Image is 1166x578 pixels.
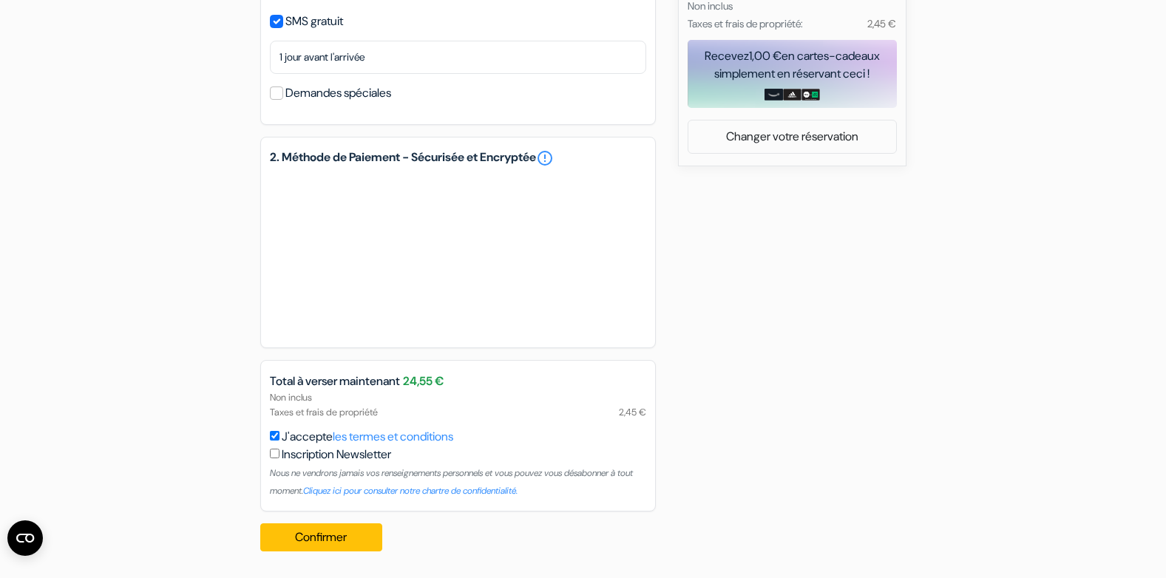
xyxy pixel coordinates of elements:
[619,405,646,419] span: 2,45 €
[282,428,453,446] label: J'accepte
[688,123,896,151] a: Changer votre réservation
[765,89,783,101] img: amazon-card-no-text.png
[303,485,518,497] a: Cliquez ici pour consulter notre chartre de confidentialité.
[285,83,391,103] label: Demandes spéciales
[270,373,400,390] span: Total à verser maintenant
[403,373,444,390] span: 24,55 €
[285,11,343,32] label: SMS gratuit
[261,390,655,418] div: Non inclus Taxes et frais de propriété
[688,47,897,83] div: Recevez en cartes-cadeaux simplement en réservant ceci !
[801,89,820,101] img: uber-uber-eats-card.png
[267,170,649,339] iframe: Cadre de saisie sécurisé pour le paiement
[749,48,782,64] span: 1,00 €
[270,149,646,167] h5: 2. Méthode de Paiement - Sécurisée et Encryptée
[260,523,383,551] button: Confirmer
[867,17,896,30] small: 2,45 €
[7,520,43,556] button: Open CMP widget
[333,429,453,444] a: les termes et conditions
[783,89,801,101] img: adidas-card.png
[536,149,554,167] a: error_outline
[282,446,391,463] label: Inscription Newsletter
[270,467,633,497] small: Nous ne vendrons jamais vos renseignements personnels et vous pouvez vous désabonner à tout moment.
[688,17,803,30] small: Taxes et frais de propriété:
